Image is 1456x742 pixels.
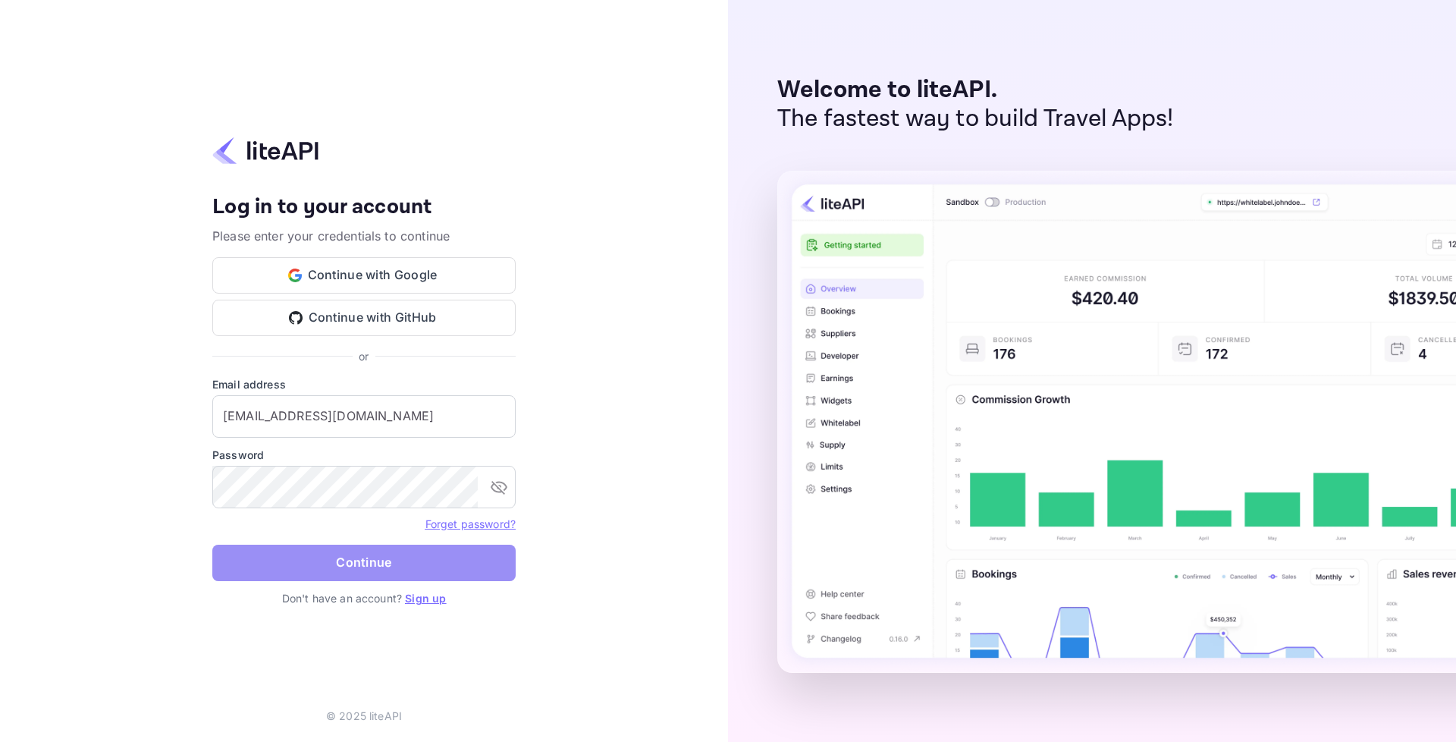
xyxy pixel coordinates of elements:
p: Don't have an account? [212,590,516,606]
a: Sign up [405,592,446,605]
button: Continue [212,545,516,581]
p: © 2025 liteAPI [326,708,402,724]
button: toggle password visibility [484,472,514,502]
button: Continue with Google [212,257,516,294]
p: The fastest way to build Travel Apps! [777,105,1174,134]
p: Please enter your credentials to continue [212,227,516,245]
img: liteapi [212,136,318,165]
a: Forget password? [425,516,516,531]
p: Welcome to liteAPI. [777,76,1174,105]
a: Forget password? [425,517,516,530]
label: Email address [212,376,516,392]
input: Enter your email address [212,395,516,438]
button: Continue with GitHub [212,300,516,336]
label: Password [212,447,516,463]
h4: Log in to your account [212,194,516,221]
p: or [359,348,369,364]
